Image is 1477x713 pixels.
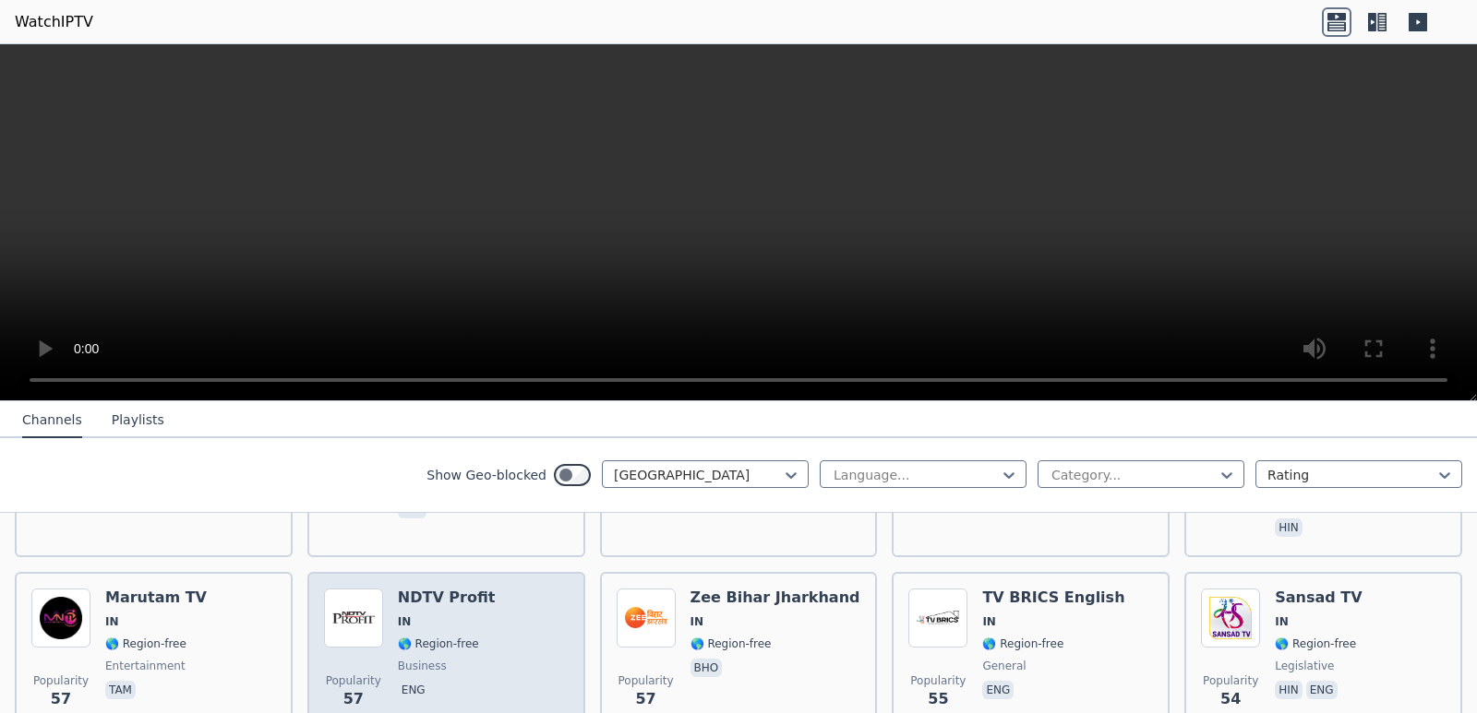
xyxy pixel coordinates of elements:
[15,11,93,33] a: WatchIPTV
[1203,673,1258,688] span: Popularity
[635,688,655,710] span: 57
[105,659,186,673] span: entertainment
[982,614,996,629] span: IN
[982,659,1026,673] span: general
[398,636,479,651] span: 🌎 Region-free
[112,403,164,438] button: Playlists
[31,588,90,648] img: Marutam TV
[105,636,186,651] span: 🌎 Region-free
[690,636,772,651] span: 🌎 Region-free
[398,614,412,629] span: IN
[982,588,1124,607] h6: TV BRICS English
[398,659,447,673] span: business
[618,673,674,688] span: Popularity
[1201,588,1260,648] img: Sansad TV
[982,636,1063,651] span: 🌎 Region-free
[33,673,89,688] span: Popularity
[324,588,383,648] img: NDTV Profit
[105,588,207,607] h6: Marutam TV
[617,588,676,648] img: Zee Bihar Jharkhand
[105,614,119,629] span: IN
[51,688,71,710] span: 57
[908,588,967,648] img: TV BRICS English
[426,466,546,484] label: Show Geo-blocked
[398,681,429,699] p: eng
[928,688,948,710] span: 55
[1220,688,1241,710] span: 54
[690,588,860,607] h6: Zee Bihar Jharkhand
[22,403,82,438] button: Channels
[105,681,136,699] p: tam
[398,588,496,607] h6: NDTV Profit
[1306,681,1338,699] p: eng
[1275,518,1303,537] p: hin
[1275,659,1334,673] span: legislative
[326,673,381,688] span: Popularity
[910,673,966,688] span: Popularity
[1275,614,1289,629] span: IN
[982,681,1014,699] p: eng
[690,614,704,629] span: IN
[690,659,723,677] p: bho
[1275,588,1362,607] h6: Sansad TV
[343,688,364,710] span: 57
[1275,681,1303,699] p: hin
[1275,636,1356,651] span: 🌎 Region-free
